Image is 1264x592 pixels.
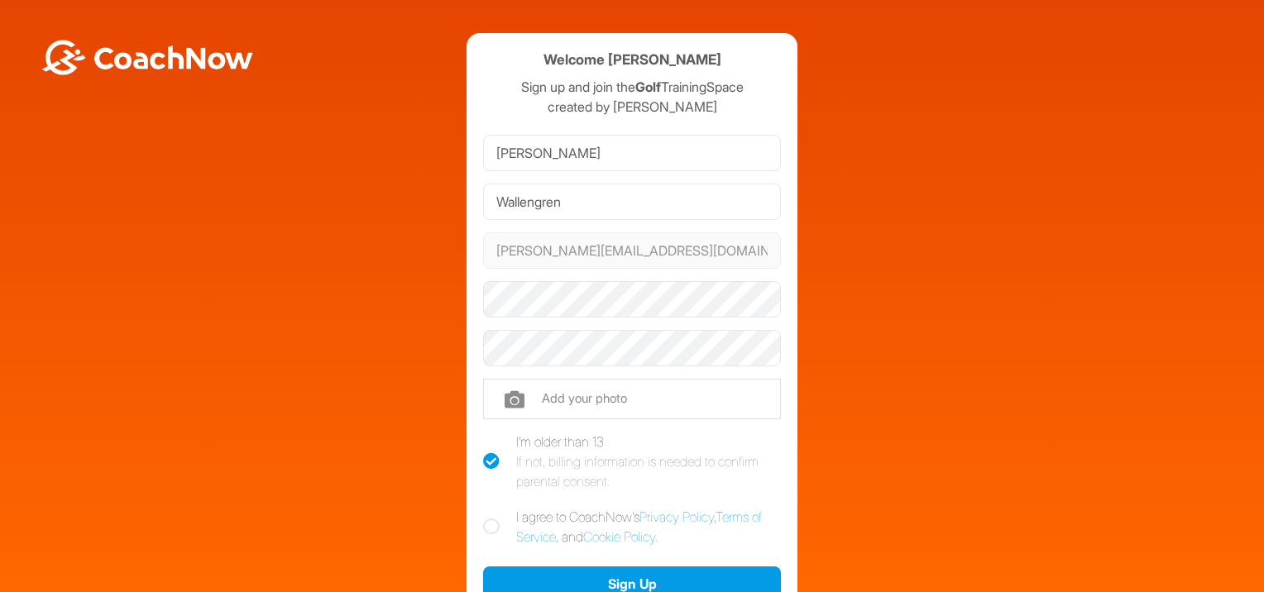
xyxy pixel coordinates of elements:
label: I agree to CoachNow's , , and . [483,507,781,547]
div: I'm older than 13 [516,432,781,491]
input: Last Name [483,184,781,220]
input: First Name [483,135,781,171]
h4: Welcome [PERSON_NAME] [543,50,721,70]
a: Cookie Policy [583,528,655,545]
strong: Golf [635,79,661,95]
a: Privacy Policy [639,508,714,525]
input: Email [483,232,781,269]
div: If not, billing information is needed to confirm parental consent. [516,451,781,491]
p: Sign up and join the TrainingSpace [483,77,781,97]
img: BwLJSsUCoWCh5upNqxVrqldRgqLPVwmV24tXu5FoVAoFEpwwqQ3VIfuoInZCoVCoTD4vwADAC3ZFMkVEQFDAAAAAElFTkSuQmCC [40,40,255,75]
a: Terms of Service [516,508,762,545]
p: created by [PERSON_NAME] [483,97,781,117]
